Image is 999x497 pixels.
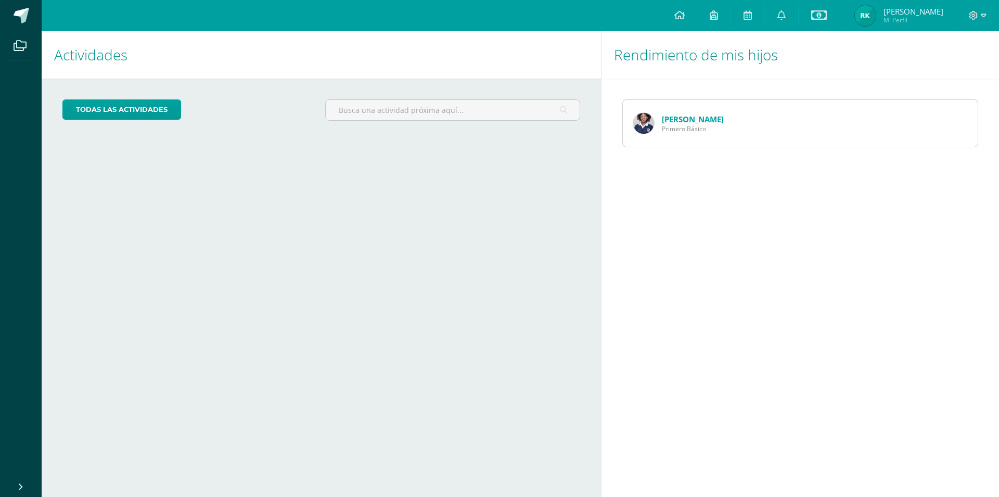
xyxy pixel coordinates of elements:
a: todas las Actividades [62,99,181,120]
input: Busca una actividad próxima aquí... [326,100,579,120]
span: Primero Básico [662,124,724,133]
img: d5014aa9c50899f30bb728a1957f0dda.png [855,5,876,26]
span: [PERSON_NAME] [883,6,943,17]
span: Mi Perfil [883,16,943,24]
h1: Rendimiento de mis hijos [614,31,987,79]
h1: Actividades [54,31,588,79]
a: [PERSON_NAME] [662,114,724,124]
img: 670c4268e0263b67c0100bf83280b59f.png [633,113,654,134]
